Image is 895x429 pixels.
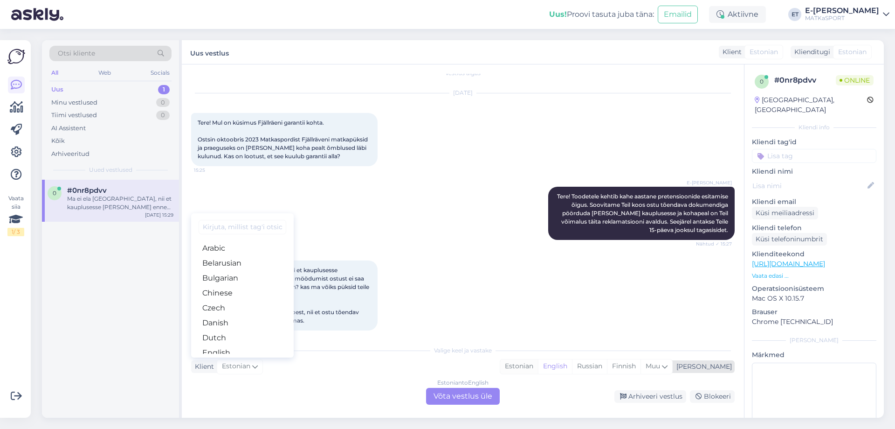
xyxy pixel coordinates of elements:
[199,220,286,234] input: Kirjuta, millist tag'i otsid
[805,14,879,22] div: MATKaSPORT
[752,149,876,163] input: Lisa tag
[51,85,63,94] div: Uus
[658,6,698,23] button: Emailid
[752,260,825,268] a: [URL][DOMAIN_NAME]
[752,317,876,327] p: Chrome [TECHNICAL_ID]
[49,67,60,79] div: All
[51,98,97,107] div: Minu vestlused
[190,46,229,58] label: Uus vestlus
[7,228,24,236] div: 1 / 3
[709,6,766,23] div: Aktiivne
[7,194,24,236] div: Vaata siia
[89,166,132,174] span: Uued vestlused
[194,167,229,174] span: 15:25
[673,362,732,372] div: [PERSON_NAME]
[752,272,876,280] p: Vaata edasi ...
[191,316,294,331] a: Danish
[67,195,173,211] div: Ma ei ela [GEOGRAPHIC_DATA], nii et kauplusesse [PERSON_NAME] enne kahe aasta möödumist ostust ei...
[752,284,876,294] p: Operatsioonisüsteem
[538,359,572,373] div: English
[51,111,97,120] div: Tiimi vestlused
[788,8,801,21] div: ET
[191,286,294,301] a: Chinese
[752,123,876,132] div: Kliendi info
[51,124,86,133] div: AI Assistent
[752,181,866,191] input: Lisa nimi
[752,207,818,219] div: Küsi meiliaadressi
[557,193,730,233] span: Tere! Toodetele kehtib kahe aastane pretensioonide esitamise õigus. Soovitame Teil koos ostu tõen...
[222,361,250,372] span: Estonian
[752,233,827,246] div: Küsi telefoninumbrit
[51,149,89,159] div: Arhiveeritud
[752,197,876,207] p: Kliendi email
[549,9,654,20] div: Proovi tasuta juba täna:
[156,98,170,107] div: 0
[191,362,214,372] div: Klient
[750,47,778,57] span: Estonian
[198,119,369,160] span: Tere! Mul on küsimus Fjällräeni garantii kohta. Ostsin oktoobris 2023 Matkaspordist Fjällräveni m...
[752,223,876,233] p: Kliendi telefon
[53,190,56,197] span: 0
[96,67,113,79] div: Web
[690,390,735,403] div: Blokeeri
[426,388,500,405] div: Võta vestlus üle
[500,359,538,373] div: Estonian
[67,186,107,195] span: #0nr8pdvv
[549,10,567,19] b: Uus!
[7,48,25,65] img: Askly Logo
[437,379,489,387] div: Estonian to English
[752,167,876,176] p: Kliendi nimi
[614,390,686,403] div: Arhiveeri vestlus
[149,67,172,79] div: Socials
[191,346,735,355] div: Valige keel ja vastake
[58,49,95,58] span: Otsi kliente
[836,75,874,85] span: Online
[755,95,867,115] div: [GEOGRAPHIC_DATA], [GEOGRAPHIC_DATA]
[158,85,170,94] div: 1
[760,78,764,85] span: 0
[191,301,294,316] a: Czech
[696,240,732,247] span: Nähtud ✓ 15:27
[191,271,294,286] a: Bulgarian
[752,336,876,345] div: [PERSON_NAME]
[51,136,65,146] div: Kõik
[752,249,876,259] p: Klienditeekond
[607,359,640,373] div: Finnish
[805,7,889,22] a: E-[PERSON_NAME]MATKaSPORT
[838,47,867,57] span: Estonian
[752,294,876,303] p: Mac OS X 10.15.7
[191,331,294,345] a: Dutch
[805,7,879,14] div: E-[PERSON_NAME]
[191,256,294,271] a: Belarusian
[145,211,173,218] div: [DATE] 15:29
[191,89,735,97] div: [DATE]
[572,359,607,373] div: Russian
[752,137,876,147] p: Kliendi tag'id
[752,350,876,360] p: Märkmed
[191,345,294,360] a: English
[687,179,732,186] span: E-[PERSON_NAME]
[646,362,660,370] span: Muu
[752,307,876,317] p: Brauser
[719,47,742,57] div: Klient
[774,75,836,86] div: # 0nr8pdvv
[191,241,294,256] a: Arabic
[791,47,830,57] div: Klienditugi
[156,111,170,120] div: 0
